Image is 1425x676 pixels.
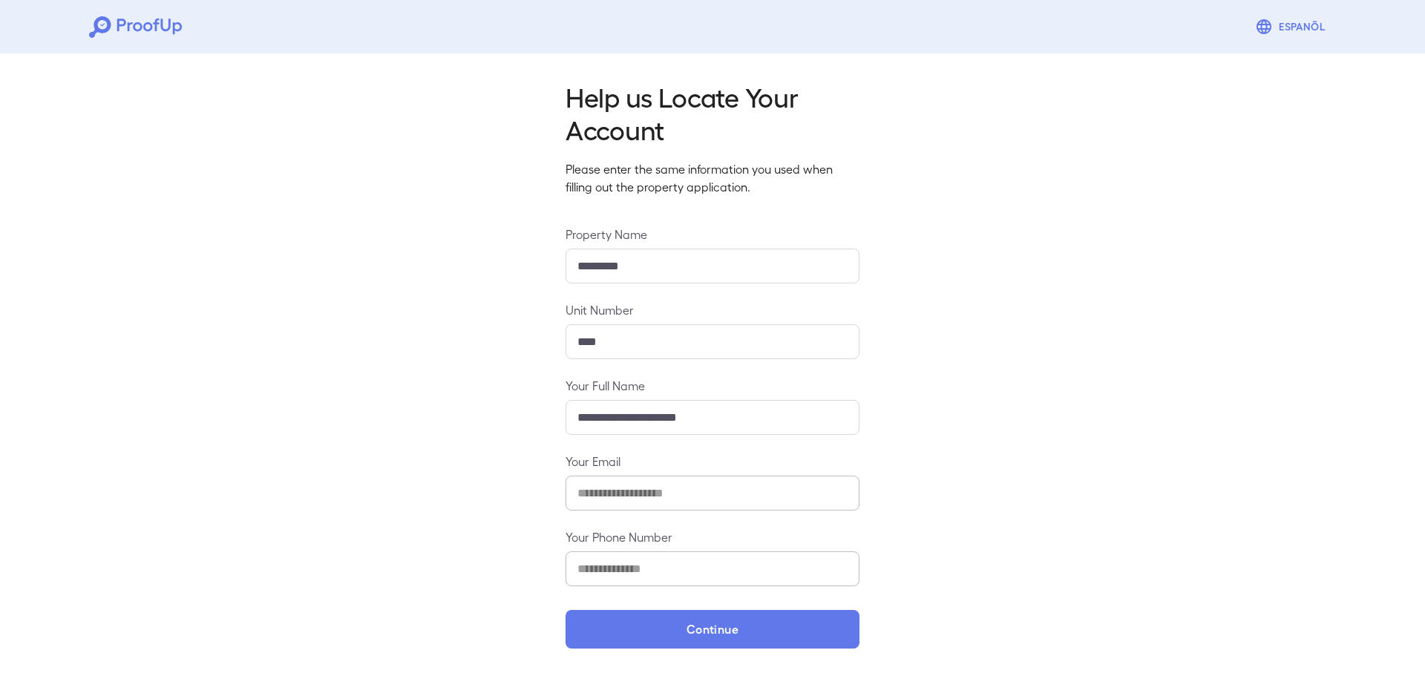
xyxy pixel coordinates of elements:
[566,528,859,545] label: Your Phone Number
[1249,12,1336,42] button: Espanõl
[566,453,859,470] label: Your Email
[566,80,859,145] h2: Help us Locate Your Account
[566,160,859,196] p: Please enter the same information you used when filling out the property application.
[566,610,859,649] button: Continue
[566,301,859,318] label: Unit Number
[566,226,859,243] label: Property Name
[566,377,859,394] label: Your Full Name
